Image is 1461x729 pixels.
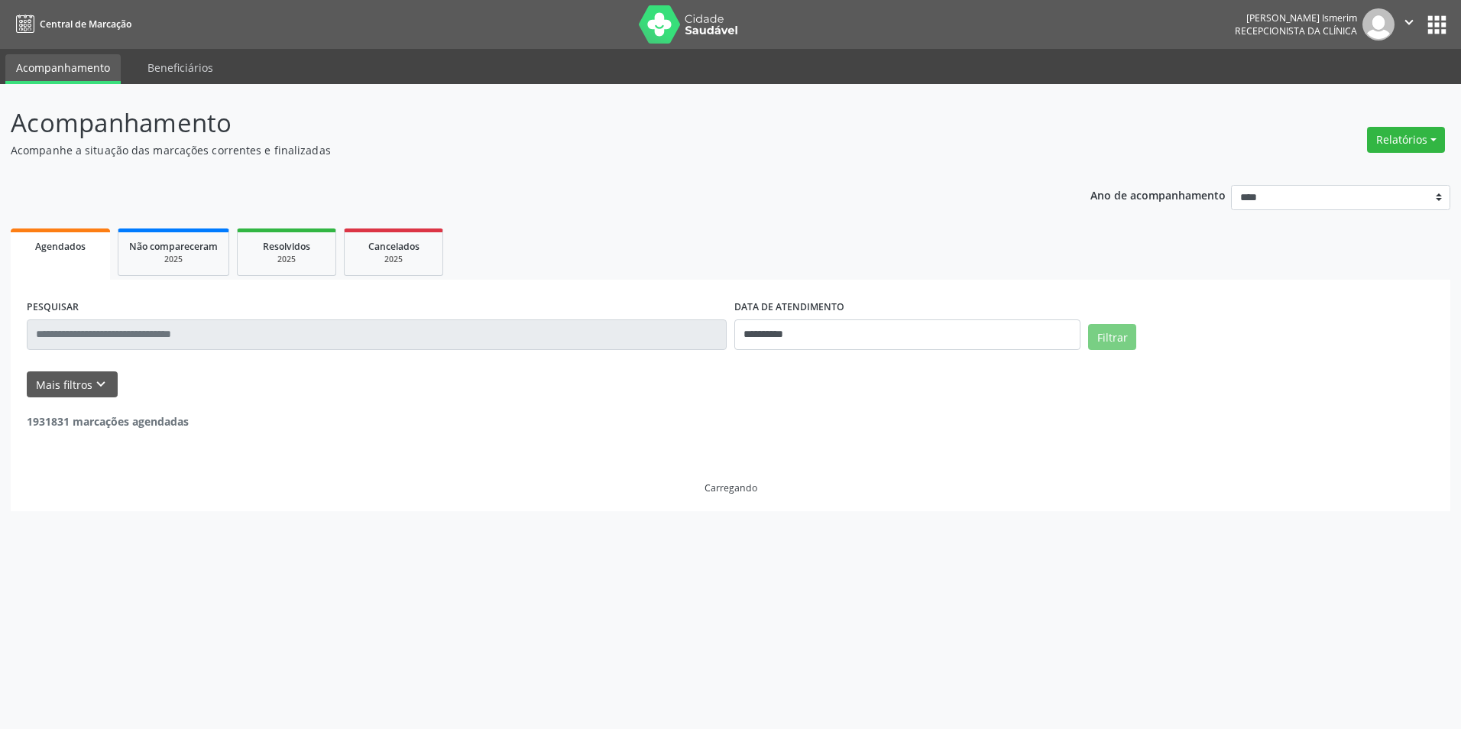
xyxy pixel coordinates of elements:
div: 2025 [248,254,325,265]
div: Carregando [705,481,757,494]
p: Acompanhe a situação das marcações correntes e finalizadas [11,142,1019,158]
span: Agendados [35,240,86,253]
div: 2025 [129,254,218,265]
div: 2025 [355,254,432,265]
span: Não compareceram [129,240,218,253]
span: Recepcionista da clínica [1235,24,1357,37]
a: Acompanhamento [5,54,121,84]
strong: 1931831 marcações agendadas [27,414,189,429]
button: Mais filtroskeyboard_arrow_down [27,371,118,398]
button: apps [1424,11,1450,38]
a: Beneficiários [137,54,224,81]
a: Central de Marcação [11,11,131,37]
span: Central de Marcação [40,18,131,31]
label: DATA DE ATENDIMENTO [734,296,844,319]
button:  [1395,8,1424,40]
button: Filtrar [1088,324,1136,350]
span: Resolvidos [263,240,310,253]
i:  [1401,14,1417,31]
span: Cancelados [368,240,420,253]
div: [PERSON_NAME] Ismerim [1235,11,1357,24]
p: Ano de acompanhamento [1090,185,1226,204]
button: Relatórios [1367,127,1445,153]
i: keyboard_arrow_down [92,376,109,393]
p: Acompanhamento [11,104,1019,142]
label: PESQUISAR [27,296,79,319]
img: img [1362,8,1395,40]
